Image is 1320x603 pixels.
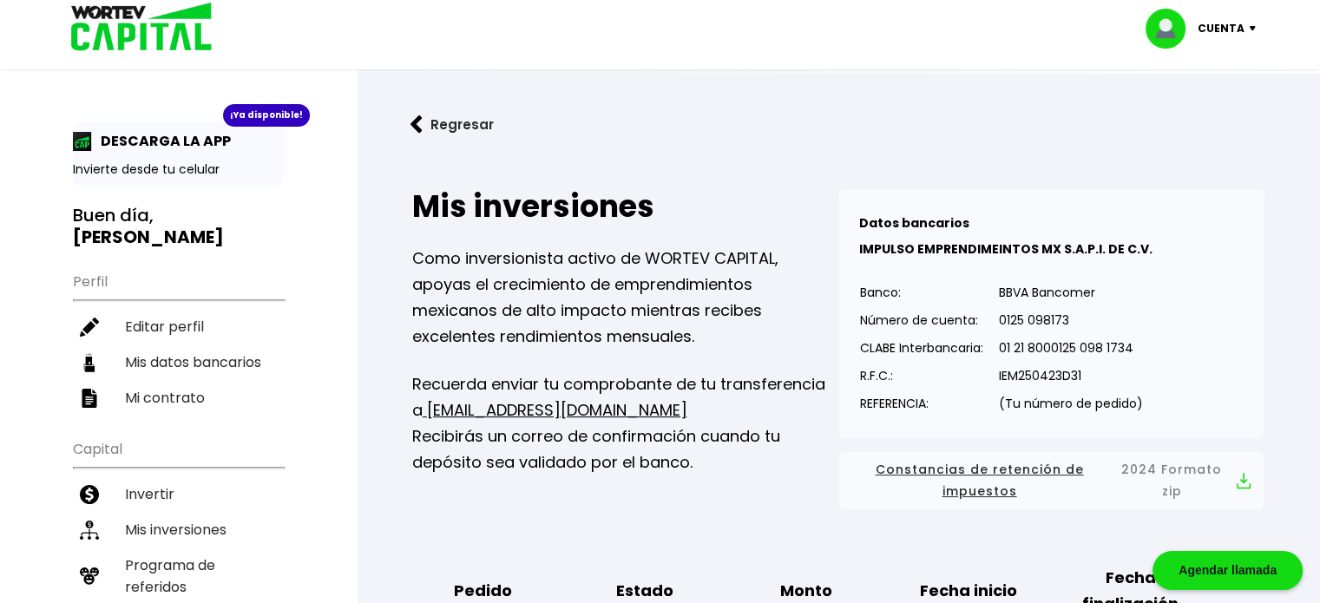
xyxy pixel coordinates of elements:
[92,130,231,152] p: DESCARGA LA APP
[999,279,1143,305] p: BBVA Bancomer
[859,240,1153,258] b: IMPULSO EMPRENDIMEINTOS MX S.A.P.I. DE C.V.
[73,309,284,344] a: Editar perfil
[852,459,1107,502] span: Constancias de retención de impuestos
[80,567,99,586] img: recomiendanos-icon.9b8e9327.svg
[73,476,284,512] a: Invertir
[80,521,99,540] img: inversiones-icon.6695dc30.svg
[80,485,99,504] img: invertir-icon.b3b967d7.svg
[860,363,983,389] p: R.F.C.:
[73,380,284,416] a: Mi contrato
[1153,551,1303,590] div: Agendar llamada
[80,318,99,337] img: editar-icon.952d3147.svg
[73,132,92,151] img: app-icon
[423,399,687,421] a: [EMAIL_ADDRESS][DOMAIN_NAME]
[852,459,1251,502] button: Constancias de retención de impuestos2024 Formato zip
[1198,16,1244,42] p: Cuenta
[73,205,284,248] h3: Buen día,
[73,344,284,380] a: Mis datos bancarios
[73,262,284,416] ul: Perfil
[412,189,838,224] h2: Mis inversiones
[80,389,99,408] img: contrato-icon.f2db500c.svg
[859,214,969,232] b: Datos bancarios
[384,102,1292,147] a: flecha izquierdaRegresar
[860,307,983,333] p: Número de cuenta:
[73,512,284,547] a: Mis inversiones
[410,115,423,134] img: flecha izquierda
[412,371,838,475] p: Recuerda enviar tu comprobante de tu transferencia a Recibirás un correo de confirmación cuando t...
[73,225,224,249] b: [PERSON_NAME]
[860,390,983,416] p: REFERENCIA:
[860,335,983,361] p: CLABE Interbancaria:
[999,335,1143,361] p: 01 21 8000125 098 1734
[999,363,1143,389] p: IEM250423D31
[999,390,1143,416] p: (Tu número de pedido)
[384,102,520,147] button: Regresar
[1244,26,1268,31] img: icon-down
[860,279,983,305] p: Banco:
[999,307,1143,333] p: 0125 098173
[223,104,310,127] div: ¡Ya disponible!
[73,161,284,179] p: Invierte desde tu celular
[412,246,838,350] p: Como inversionista activo de WORTEV CAPITAL, apoyas el crecimiento de emprendimientos mexicanos d...
[1146,9,1198,49] img: profile-image
[80,353,99,372] img: datos-icon.10cf9172.svg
